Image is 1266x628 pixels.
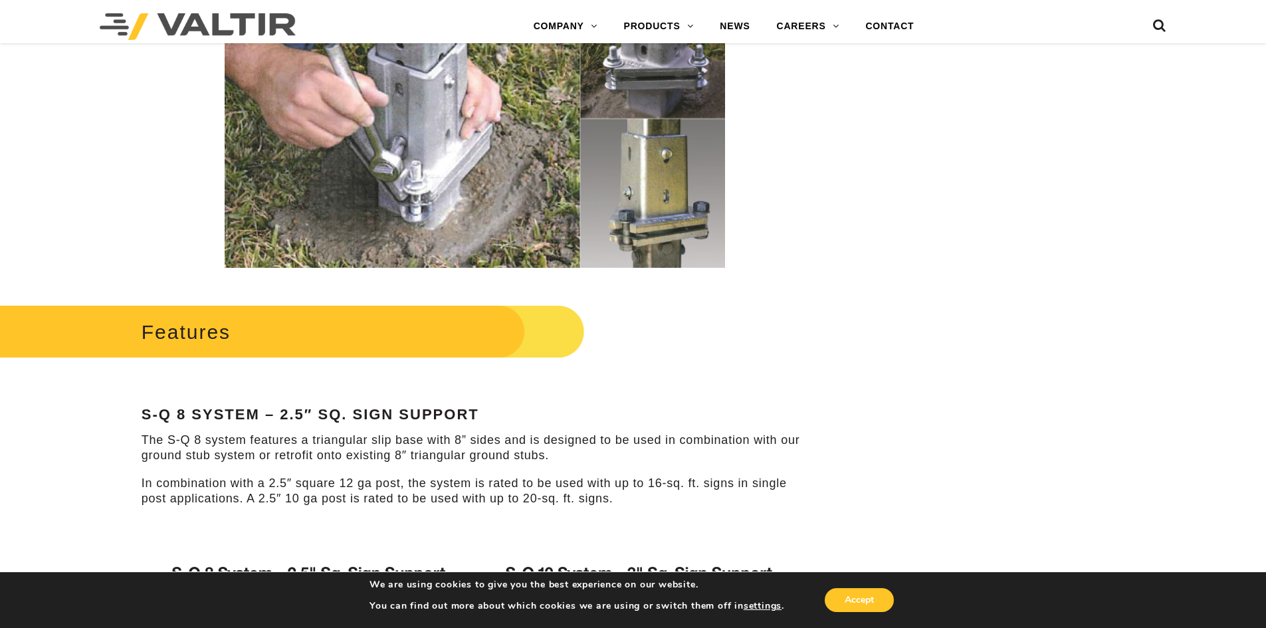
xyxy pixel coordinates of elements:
a: PRODUCTS [611,13,707,40]
a: CAREERS [764,13,853,40]
strong: S-Q 8 System – 2.5″ Sq. Sign Support [142,406,479,423]
button: Accept [825,588,894,612]
button: settings [744,600,782,612]
a: COMPANY [520,13,611,40]
p: The S-Q 8 system features a triangular slip base with 8” sides and is designed to be used in comb... [142,433,808,464]
a: NEWS [706,13,763,40]
img: Valtir [100,13,296,40]
p: We are using cookies to give you the best experience on our website. [369,579,784,591]
a: CONTACT [852,13,927,40]
p: You can find out more about which cookies we are using or switch them off in . [369,600,784,612]
p: In combination with a 2.5″ square 12 ga post, the system is rated to be used with up to 16-sq. ft... [142,476,808,507]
